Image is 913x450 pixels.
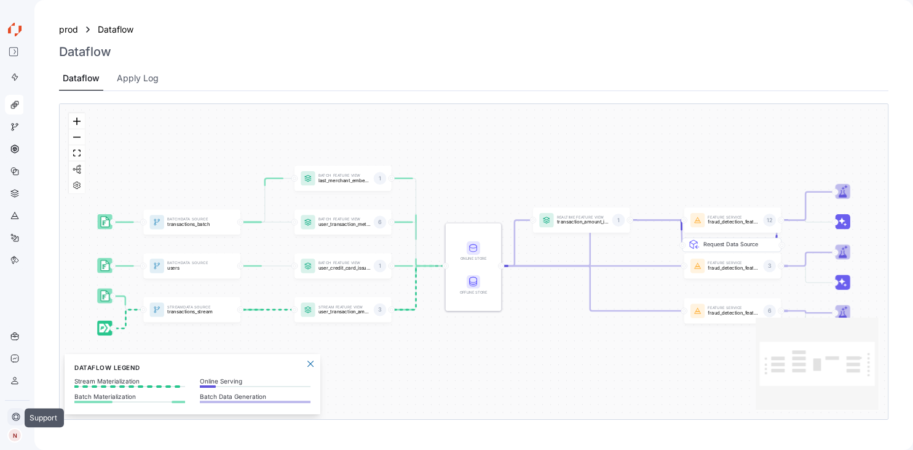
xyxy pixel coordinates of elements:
g: Edge from featureService:fraud_detection_feature_service:v2 to Inference_featureService:fraud_det... [778,220,833,222]
p: users [167,265,219,271]
p: Feature Service [708,307,760,310]
p: last_merchant_embedding [318,178,371,183]
a: Feature Servicefraud_detection_feature_service:v212 [684,207,781,233]
p: Realtime Feature View [557,216,609,220]
a: Stream Feature Viewuser_transaction_amount_totals3 [294,297,392,323]
div: N [7,428,22,443]
a: StreamData Sourcetransactions_stream [143,297,240,323]
g: Edge from STORE to featureService:fraud_detection_feature_service [498,266,682,311]
div: Offline Store [457,289,489,295]
g: Edge from featureService:fraud_detection_feature_service:v2 to Trainer_featureService:fraud_detec... [778,192,833,220]
a: Feature Servicefraud_detection_feature_service_streaming3 [684,254,781,279]
g: Edge from STORE to featureService:fraud_detection_feature_service:v2 [498,220,682,266]
h6: Dataflow Legend [74,363,310,372]
p: transactions_batch [167,222,219,227]
p: user_credit_card_issuer [318,265,371,271]
p: Stream Feature View [318,305,371,309]
p: Batch Feature View [318,262,371,265]
g: Edge from dataSource:transactions_batch to featureView:last_merchant_embedding [237,179,293,222]
a: Batch Feature Viewuser_credit_card_issuer1 [294,254,392,279]
div: Online Store [457,256,489,262]
p: fraud_detection_feature_service [708,310,760,316]
p: Stream Materialization [74,377,185,385]
g: Edge from STORE to featureView:transaction_amount_is_higher_than_average [498,220,531,266]
div: 1 [374,172,387,185]
div: 6 [763,305,776,318]
a: Feature Servicefraud_detection_feature_service6 [684,299,781,324]
g: Edge from dataSource:transactions_stream_batch_source to dataSource:transactions_stream [109,296,141,310]
div: React Flow controls [69,113,85,193]
a: Realtime Feature Viewtransaction_amount_is_higher_than_average1 [533,207,630,233]
button: zoom in [69,113,85,129]
div: 3 [374,303,387,316]
div: Request Data Source [703,240,775,302]
div: 1 [612,214,625,227]
button: Close Legend Panel [303,356,318,371]
p: transaction_amount_is_higher_than_average [557,219,609,225]
button: fit view [69,145,85,161]
g: Edge from featureView:last_merchant_embedding to STORE [388,179,443,266]
div: 6 [374,216,387,229]
a: BatchData Sourceusers [143,254,240,279]
p: Batch Data Generation [200,393,310,400]
a: Batch Feature Viewuser_transaction_metrics6 [294,210,392,235]
a: prod [59,23,78,36]
g: Edge from featureView:user_transaction_amount_totals to STORE [388,266,443,310]
p: Batch Data Source [167,218,219,222]
div: Request Data Source [694,212,794,227]
p: Online Serving [200,377,310,385]
p: user_transaction_metrics [318,222,371,227]
h3: Dataflow [59,44,111,59]
p: Batch Materialization [74,393,185,400]
p: Batch Data Source [167,262,219,265]
p: Batch Feature View [318,218,371,222]
div: Dataflow [63,71,100,85]
p: Stream Data Source [167,305,219,309]
a: Batch Feature Viewlast_merchant_embedding1 [294,166,392,191]
div: Offline Store [457,275,489,295]
p: transactions_stream [167,309,219,315]
g: Edge from featureView:user_transaction_metrics to STORE [388,222,443,266]
div: Apply Log [117,71,159,85]
g: Edge from featureService:fraud_detection_feature_service to Trainer_featureService:fraud_detectio... [778,311,833,313]
div: 1 [374,260,387,273]
a: Dataflow [98,23,141,36]
div: Online Store [457,241,489,262]
g: Edge from dataSource:transactions_stream_stream_source to dataSource:transactions_stream [110,310,141,328]
p: Batch Feature View [318,174,371,178]
a: BatchData Sourcetransactions_batch [143,210,240,235]
button: zoom out [69,129,85,145]
p: user_transaction_amount_totals [318,309,371,315]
